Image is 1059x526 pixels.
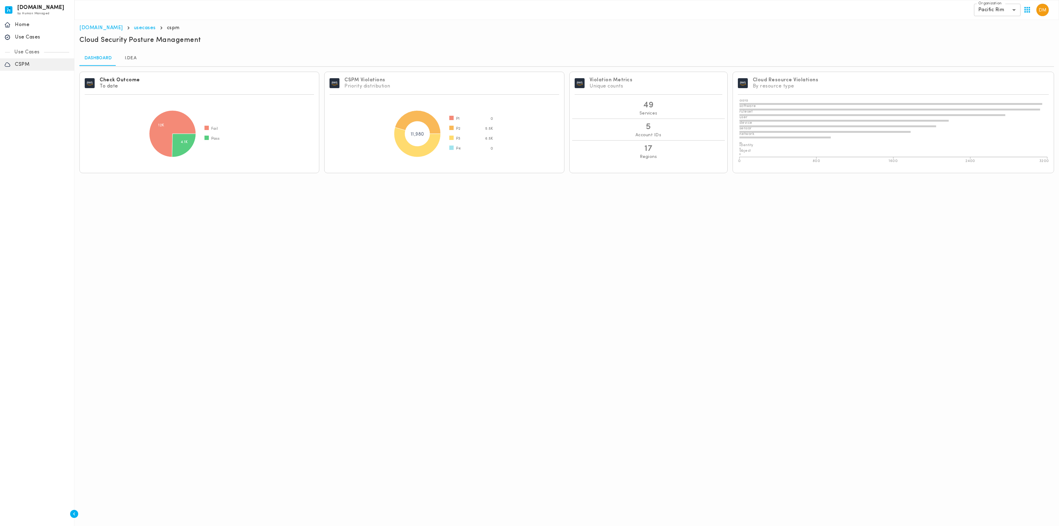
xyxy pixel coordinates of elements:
h6: [DOMAIN_NAME] [17,6,65,10]
img: David Medallo [1036,4,1049,16]
text: identity [739,143,753,147]
h6: Violation Metrics [590,77,633,83]
tspan: 1600 [889,159,898,163]
p: CSPM [15,61,70,68]
span: 0 [491,116,493,121]
img: image [738,78,748,88]
text: software [739,104,756,108]
p: Account IDs [635,133,661,138]
span: Pass [211,136,220,141]
text: user [739,115,748,119]
span: by Human Managed [17,12,49,15]
p: Services [639,111,657,116]
a: Dashboard [79,51,117,66]
span: Fail [211,126,218,131]
tspan: 2400 [965,159,975,163]
a: [DOMAIN_NAME] [79,25,123,30]
p: Use Cases [15,34,70,40]
span: P1 [456,116,460,121]
p: Home [15,22,70,28]
a: usecases [134,25,156,30]
p: Unique counts [590,83,633,89]
span: 6.5K [485,136,493,141]
tspan: 3200 [1039,159,1049,163]
span: P4 [456,146,461,151]
tspan: 0 [738,159,741,163]
img: image [85,78,95,88]
p: To date [100,83,140,89]
p: cspm [167,25,180,31]
h6: Check Outcome [100,77,140,83]
span: 0 [491,146,493,151]
span: P2 [456,126,461,131]
img: image [575,78,585,88]
p: Use Cases [10,49,44,55]
text: 12K [158,124,164,127]
text: object [739,149,751,153]
text: data [739,99,748,102]
tspan: 800 [812,159,820,163]
label: Organization [978,1,1002,6]
h5: Cloud Security Posture Management [79,36,201,45]
p: Regions [640,154,657,160]
p: By resource type [753,83,819,89]
text: ruleset [739,110,753,114]
span: P3 [456,136,460,141]
text: 4.1K [181,140,188,144]
button: User [1034,1,1051,19]
text: device [739,121,752,125]
p: Priority distribution [344,83,390,89]
text: sensor [739,127,752,130]
p: 5 [646,121,651,133]
h6: CSPM Violations [344,77,390,83]
div: Pacific Rim [974,4,1021,16]
text: network [739,132,755,136]
a: I.DE.A [117,51,145,66]
img: invicta.io [5,6,12,14]
p: 49 [643,100,654,111]
span: 5.5K [485,126,493,131]
nav: breadcrumb [79,25,1054,31]
tspan: 11,980 [411,132,424,137]
img: image [330,78,339,88]
h6: Cloud Resource Violations [753,77,819,83]
p: 17 [644,143,652,154]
